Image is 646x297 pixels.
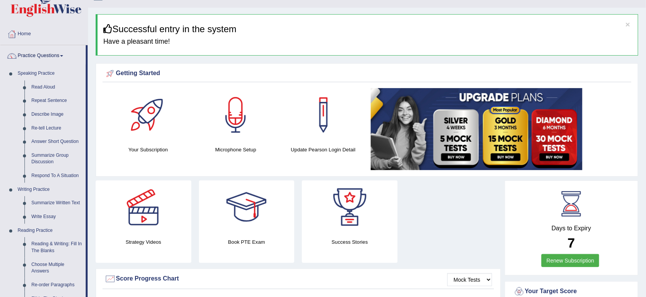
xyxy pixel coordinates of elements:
a: Home [0,23,88,43]
button: × [626,20,630,28]
a: Renew Subscription [542,254,599,267]
a: Summarize Group Discussion [28,149,86,169]
b: 7 [568,235,575,250]
div: Getting Started [104,68,630,79]
a: Summarize Written Text [28,196,86,210]
a: Reading Practice [14,224,86,238]
a: Writing Practice [14,183,86,197]
a: Repeat Sentence [28,94,86,108]
a: Answer Short Question [28,135,86,149]
a: Practice Questions [0,45,86,64]
a: Respond To A Situation [28,169,86,183]
a: Re-order Paragraphs [28,278,86,292]
h4: Have a pleasant time! [103,38,632,46]
h4: Your Subscription [108,146,188,154]
h4: Success Stories [302,238,398,246]
h4: Book PTE Exam [199,238,295,246]
a: Choose Multiple Answers [28,258,86,278]
img: small5.jpg [371,88,582,170]
a: Reading & Writing: Fill In The Blanks [28,237,86,258]
h4: Microphone Setup [196,146,276,154]
h3: Successful entry in the system [103,24,632,34]
a: Speaking Practice [14,67,86,80]
a: Re-tell Lecture [28,121,86,135]
a: Write Essay [28,210,86,224]
div: Score Progress Chart [104,273,492,285]
a: Read Aloud [28,80,86,94]
h4: Strategy Videos [96,238,191,246]
h4: Days to Expiry [514,225,630,232]
a: Describe Image [28,108,86,121]
h4: Update Pearson Login Detail [283,146,363,154]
